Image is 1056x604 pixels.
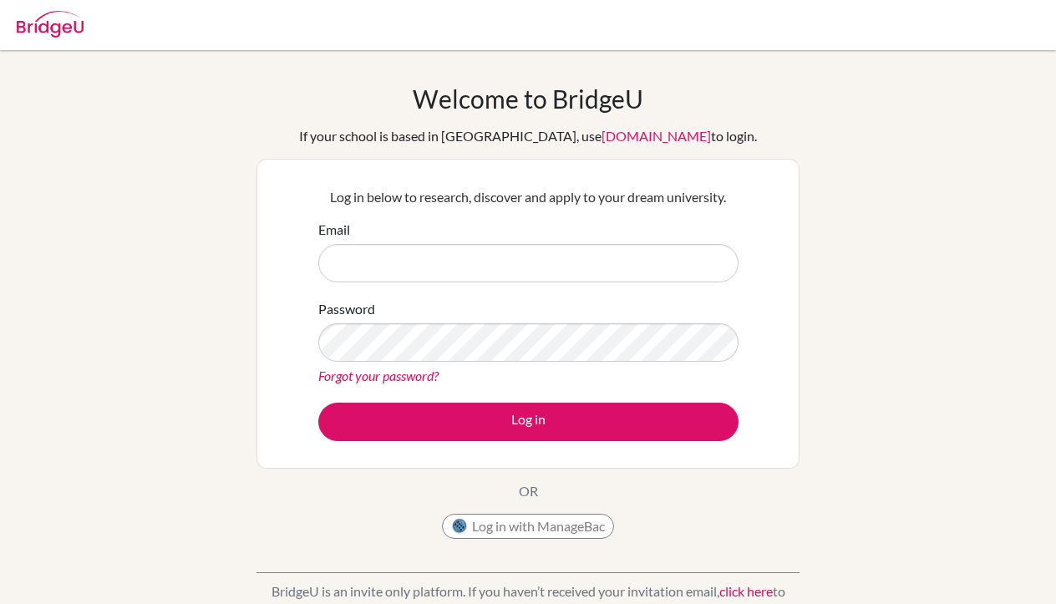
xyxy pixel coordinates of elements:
[318,220,350,240] label: Email
[602,128,711,144] a: [DOMAIN_NAME]
[318,187,739,207] p: Log in below to research, discover and apply to your dream university.
[318,368,439,383] a: Forgot your password?
[318,299,375,319] label: Password
[17,11,84,38] img: Bridge-U
[519,481,538,501] p: OR
[299,126,757,146] div: If your school is based in [GEOGRAPHIC_DATA], use to login.
[318,403,739,441] button: Log in
[413,84,643,114] h1: Welcome to BridgeU
[442,514,614,539] button: Log in with ManageBac
[719,583,773,599] a: click here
